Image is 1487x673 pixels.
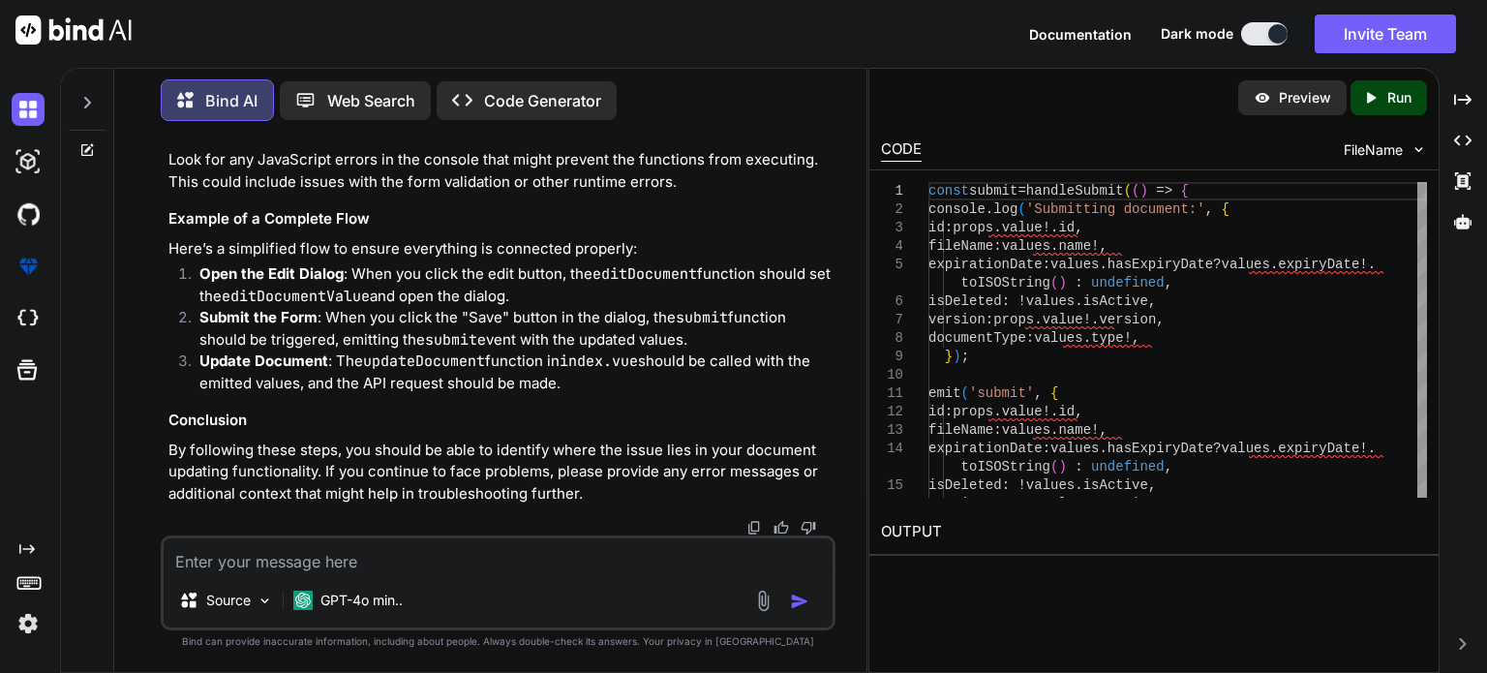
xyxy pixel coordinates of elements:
[993,201,1017,217] span: log
[1043,257,1050,272] span: :
[881,384,903,403] div: 11
[1059,220,1076,235] span: id
[1018,201,1026,217] span: (
[320,591,403,610] p: GPT-4o min..
[205,89,258,112] p: Bind AI
[881,495,903,513] div: 16
[993,404,1001,419] span: .
[881,138,922,162] div: CODE
[676,308,728,327] code: submit
[1161,24,1233,44] span: Dark mode
[1083,312,1100,327] span: !.
[1034,312,1042,327] span: .
[1411,141,1427,158] img: chevron down
[1043,496,1083,511] span: value
[945,349,953,364] span: }
[1002,293,1010,309] span: :
[928,201,986,217] span: console
[1091,330,1124,346] span: type
[1222,441,1270,456] span: values
[1050,275,1058,291] span: (
[1091,275,1165,291] span: undefined
[161,634,835,649] p: Bind can provide inaccurate information, including about people. Always double-check its answers....
[928,385,961,401] span: emit
[961,385,969,401] span: (
[199,352,328,370] strong: Update Document
[1100,312,1157,327] span: version
[1270,257,1278,272] span: .
[881,329,903,348] div: 8
[881,200,903,219] div: 2
[1100,257,1108,272] span: .
[1100,441,1108,456] span: .
[222,287,370,306] code: editDocumentValue
[986,312,993,327] span: :
[1083,477,1148,493] span: isActive
[168,410,832,432] h3: Conclusion
[1359,257,1376,272] span: !.
[560,352,638,371] code: index.vue
[1083,330,1091,346] span: .
[363,352,485,371] code: updateDocument
[168,208,832,230] h3: Example of a Complete Flow
[993,422,1001,438] span: :
[1002,422,1050,438] span: values
[969,183,1017,199] span: submit
[1050,422,1058,438] span: .
[881,440,903,458] div: 14
[881,219,903,237] div: 3
[15,15,132,45] img: Bind AI
[1029,24,1132,45] button: Documentation
[1050,257,1099,272] span: values
[1254,89,1271,107] img: preview
[12,250,45,283] img: premium
[869,509,1439,555] h2: OUTPUT
[1156,183,1172,199] span: =>
[752,590,774,612] img: attachment
[1026,201,1205,217] span: 'Submitting document:'
[986,201,993,217] span: .
[1050,238,1058,254] span: .
[1165,459,1172,474] span: ,
[1278,257,1359,272] span: expiryDate
[1124,330,1140,346] span: !,
[1387,88,1411,107] p: Run
[881,237,903,256] div: 4
[1026,477,1075,493] span: values
[293,591,313,610] img: GPT-4o mini
[1026,183,1124,199] span: handleSubmit
[1108,441,1213,456] span: hasExpiryDate
[1050,441,1099,456] span: values
[993,238,1001,254] span: :
[1002,238,1050,254] span: values
[1124,183,1132,199] span: (
[1059,275,1067,291] span: )
[1043,404,1059,419] span: !.
[881,403,903,421] div: 12
[1059,238,1092,254] span: name
[928,220,945,235] span: id
[1108,257,1213,272] span: hasExpiryDate
[953,349,960,364] span: )
[1222,201,1229,217] span: {
[1059,459,1067,474] span: )
[1026,293,1075,309] span: values
[945,404,953,419] span: :
[1100,496,1157,511] span: version
[1034,496,1042,511] span: .
[1018,293,1026,309] span: !
[1002,477,1010,493] span: :
[928,183,969,199] span: const
[928,312,986,327] span: version
[986,496,993,511] span: :
[1059,404,1076,419] span: id
[1181,183,1189,199] span: {
[1156,496,1164,511] span: ,
[881,476,903,495] div: 15
[199,307,832,351] p: : When you click the "Save" button in the dialog, the function should be triggered, emitting the ...
[1075,293,1082,309] span: .
[1075,404,1082,419] span: ,
[1344,140,1403,160] span: FileName
[168,149,832,193] p: Look for any JavaScript errors in the console that might prevent the functions from executing. Th...
[1050,385,1058,401] span: {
